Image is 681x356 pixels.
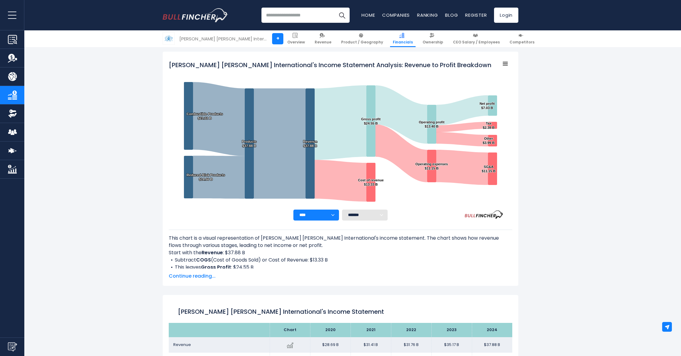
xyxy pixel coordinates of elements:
[169,264,512,271] li: This leaves : $24.55 B
[270,323,310,337] th: Chart
[420,30,446,47] a: Ownership
[494,8,518,23] a: Login
[315,40,331,45] span: Revenue
[382,12,410,18] a: Companies
[312,30,334,47] a: Revenue
[390,30,416,47] a: Financials
[472,337,512,353] td: $37.88 B
[431,323,472,337] th: 2023
[415,162,448,170] text: Operating expenses $11.15 B
[169,272,512,280] span: Continue reading...
[445,12,458,18] a: Blog
[163,8,228,22] a: Go to homepage
[187,173,225,181] text: Reduced-Risk Products $14.66 B
[351,337,391,353] td: $31.41 B
[483,122,495,129] text: Tax $2.38 B
[334,8,350,23] button: Search
[423,40,443,45] span: Ownership
[169,234,512,269] div: This chart is a visual representation of [PERSON_NAME] [PERSON_NAME] International's income state...
[358,178,384,186] text: Cost of revenue $13.33 B
[480,102,495,110] text: Net profit $7.03 B
[483,137,495,145] text: Other $3.99 B
[391,337,431,353] td: $31.76 B
[163,8,228,22] img: Bullfincher logo
[8,109,17,118] img: Ownership
[431,337,472,353] td: $35.17 B
[465,12,487,18] a: Register
[187,112,223,120] text: Combustible Products $23.22 B
[179,35,268,42] div: [PERSON_NAME] [PERSON_NAME] International
[169,58,512,210] svg: Philip Morris International's Income Statement Analysis: Revenue to Profit Breakdown
[341,40,383,45] span: Product / Geography
[178,307,503,316] h1: [PERSON_NAME] [PERSON_NAME] International's Income Statement
[201,264,231,271] b: Gross Profit
[393,40,413,45] span: Financials
[453,40,500,45] span: CEO Salary / Employees
[507,30,537,47] a: Competitors
[196,256,211,263] b: COGS
[287,40,305,45] span: Overview
[351,323,391,337] th: 2021
[417,12,438,18] a: Ranking
[173,342,191,347] span: Revenue
[242,140,257,148] text: Products $37.88 B
[338,30,386,47] a: Product / Geography
[202,249,223,256] b: Revenue
[482,165,495,173] text: SG&A $11.15 B
[450,30,503,47] a: CEO Salary / Employees
[303,140,317,148] text: Revenue $37.88 B
[510,40,534,45] span: Competitors
[391,323,431,337] th: 2022
[285,30,308,47] a: Overview
[419,120,444,128] text: Operating profit $13.40 B
[361,117,381,125] text: Gross profit $24.55 B
[272,33,283,44] a: +
[169,61,491,69] tspan: [PERSON_NAME] [PERSON_NAME] International's Income Statement Analysis: Revenue to Profit Breakdown
[163,33,175,44] img: PM logo
[310,323,351,337] th: 2020
[169,256,512,264] li: Subtract (Cost of Goods Sold) or Cost of Revenue: $13.33 B
[472,323,512,337] th: 2024
[361,12,375,18] a: Home
[310,337,351,353] td: $28.69 B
